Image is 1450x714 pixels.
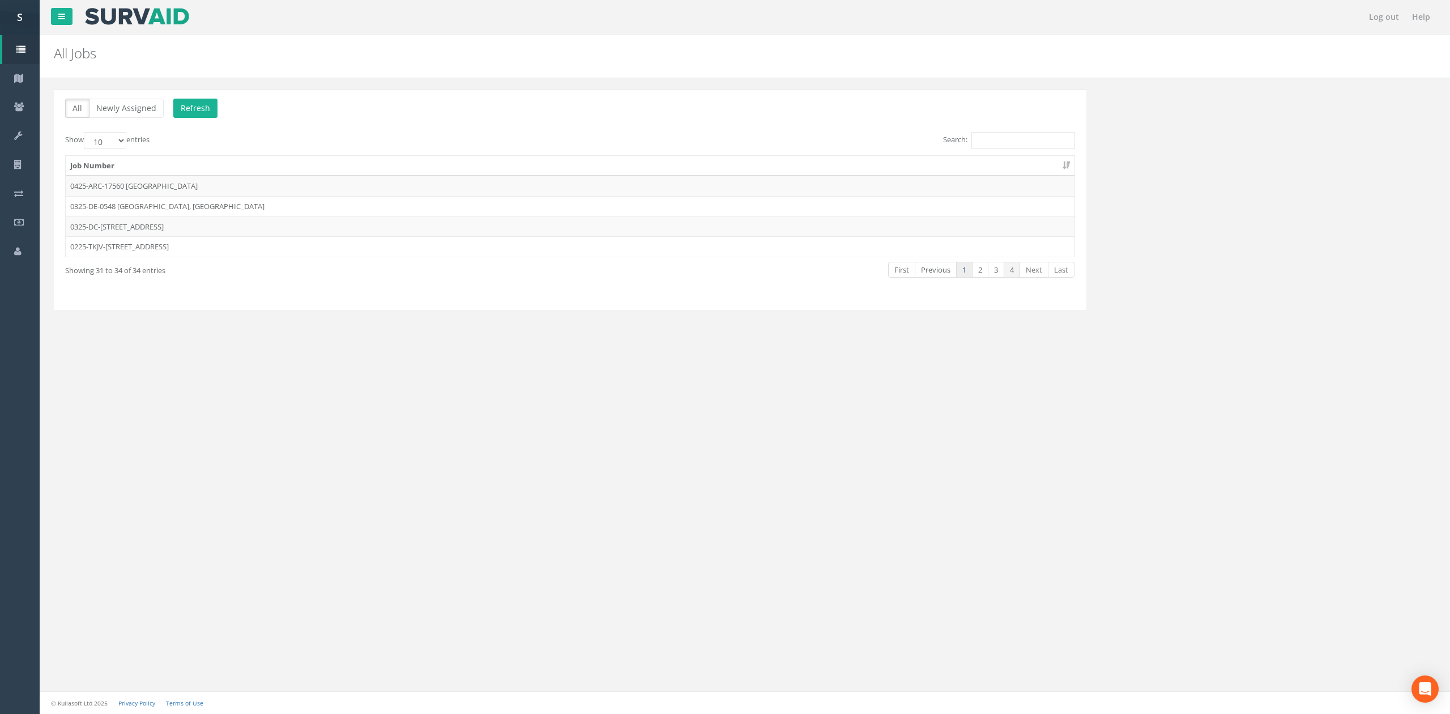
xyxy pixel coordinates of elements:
td: 0325-DC-[STREET_ADDRESS] [66,216,1074,237]
th: Job Number: activate to sort column ascending [66,156,1074,176]
label: Show entries [65,132,150,149]
label: Search: [943,132,1075,149]
div: Showing 31 to 34 of 34 entries [65,261,476,276]
a: First [888,262,915,278]
a: Previous [915,262,957,278]
a: 4 [1004,262,1020,278]
td: 0425-ARC-17560 [GEOGRAPHIC_DATA] [66,176,1074,196]
td: 0225-TKJV-[STREET_ADDRESS] [66,236,1074,257]
h2: All Jobs [54,46,1202,61]
button: All [65,99,89,118]
a: Terms of Use [166,699,203,707]
a: Last [1048,262,1074,278]
a: Privacy Policy [118,699,155,707]
button: Newly Assigned [89,99,164,118]
input: Search: [971,132,1075,149]
a: Next [1020,262,1048,278]
td: 0325-DE-0548 [GEOGRAPHIC_DATA], [GEOGRAPHIC_DATA] [66,196,1074,216]
button: Refresh [173,99,217,118]
a: 3 [988,262,1004,278]
select: Showentries [84,132,126,149]
a: 2 [972,262,988,278]
a: 1 [956,262,973,278]
small: © Kullasoft Ltd 2025 [51,699,108,707]
div: Open Intercom Messenger [1411,675,1439,703]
